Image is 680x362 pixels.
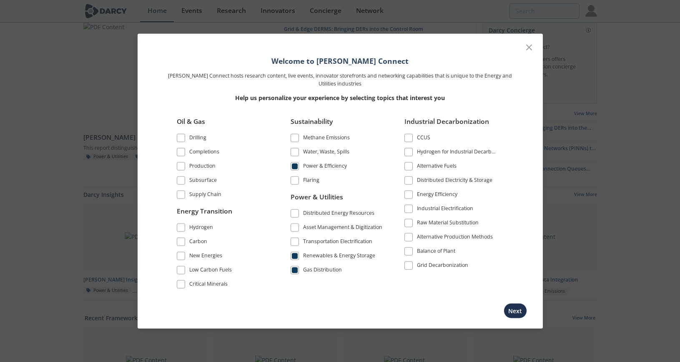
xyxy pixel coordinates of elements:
[417,219,479,229] div: Raw Material Substitution
[189,251,222,261] div: New Energies
[303,237,372,247] div: Transportation Electrification
[189,266,232,276] div: Low Carbon Fuels
[303,209,374,219] div: Distributed Energy Resources
[303,266,342,276] div: Gas Distribution
[189,162,216,172] div: Production
[303,176,319,186] div: Flaring
[417,233,493,243] div: Alternative Production Methods
[291,117,384,133] div: Sustainability
[189,134,206,144] div: Drilling
[165,93,515,102] p: Help us personalize your experience by selecting topics that interest you
[165,55,515,66] h1: Welcome to [PERSON_NAME] Connect
[417,247,455,257] div: Balance of Plant
[404,117,498,133] div: Industrial Decarbonization
[303,148,349,158] div: Water, Waste, Spills
[303,223,382,233] div: Asset Management & Digitization
[417,205,473,215] div: Industrial Electrification
[504,303,527,318] button: Next
[303,162,347,172] div: Power & Efficiency
[291,192,384,208] div: Power & Utilities
[417,261,468,271] div: Grid Decarbonization
[417,162,457,172] div: Alternative Fuels
[303,134,350,144] div: Methane Emissions
[417,134,430,144] div: CCUS
[417,148,498,158] div: Hydrogen for Industrial Decarbonization
[189,176,217,186] div: Subsurface
[165,72,515,88] p: [PERSON_NAME] Connect hosts research content, live events, innovator storefronts and networking c...
[189,148,219,158] div: Completions
[417,176,492,186] div: Distributed Electricity & Storage
[189,191,221,201] div: Supply Chain
[189,237,207,247] div: Carbon
[417,191,457,201] div: Energy Efficiency
[177,206,270,222] div: Energy Transition
[303,251,375,261] div: Renewables & Energy Storage
[189,223,213,233] div: Hydrogen
[177,117,270,133] div: Oil & Gas
[189,280,228,290] div: Critical Minerals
